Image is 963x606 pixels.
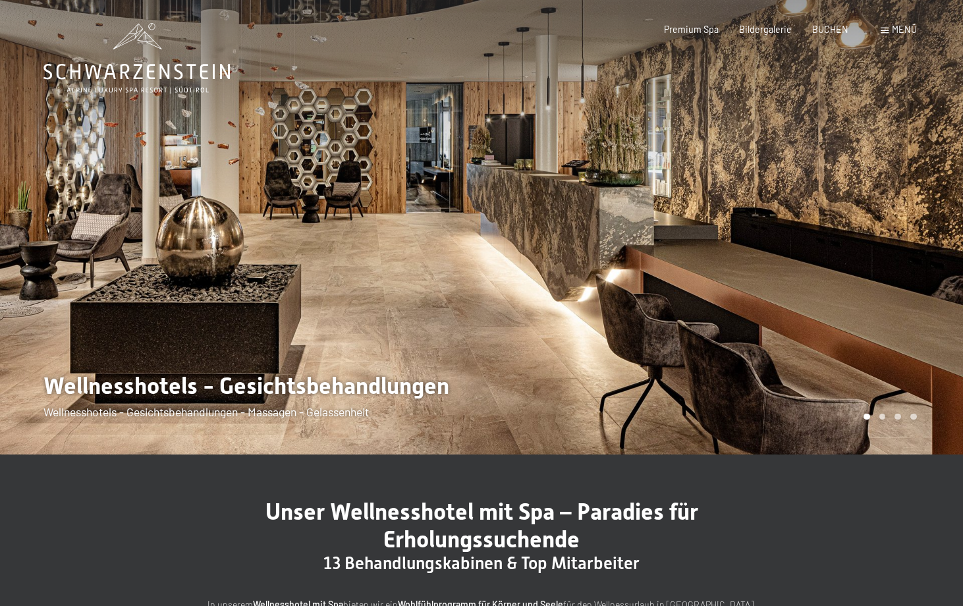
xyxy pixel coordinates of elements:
[859,414,917,420] div: Carousel Pagination
[739,24,792,35] a: Bildergalerie
[910,414,917,420] div: Carousel Page 4
[323,553,640,573] span: 13 Behandlungskabinen & Top Mitarbeiter
[664,24,719,35] a: Premium Spa
[265,498,698,553] span: Unser Wellnesshotel mit Spa – Paradies für Erholungssuchende
[864,414,870,420] div: Carousel Page 1 (Current Slide)
[894,414,901,420] div: Carousel Page 3
[892,24,917,35] span: Menü
[812,24,848,35] a: BUCHEN
[879,414,886,420] div: Carousel Page 2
